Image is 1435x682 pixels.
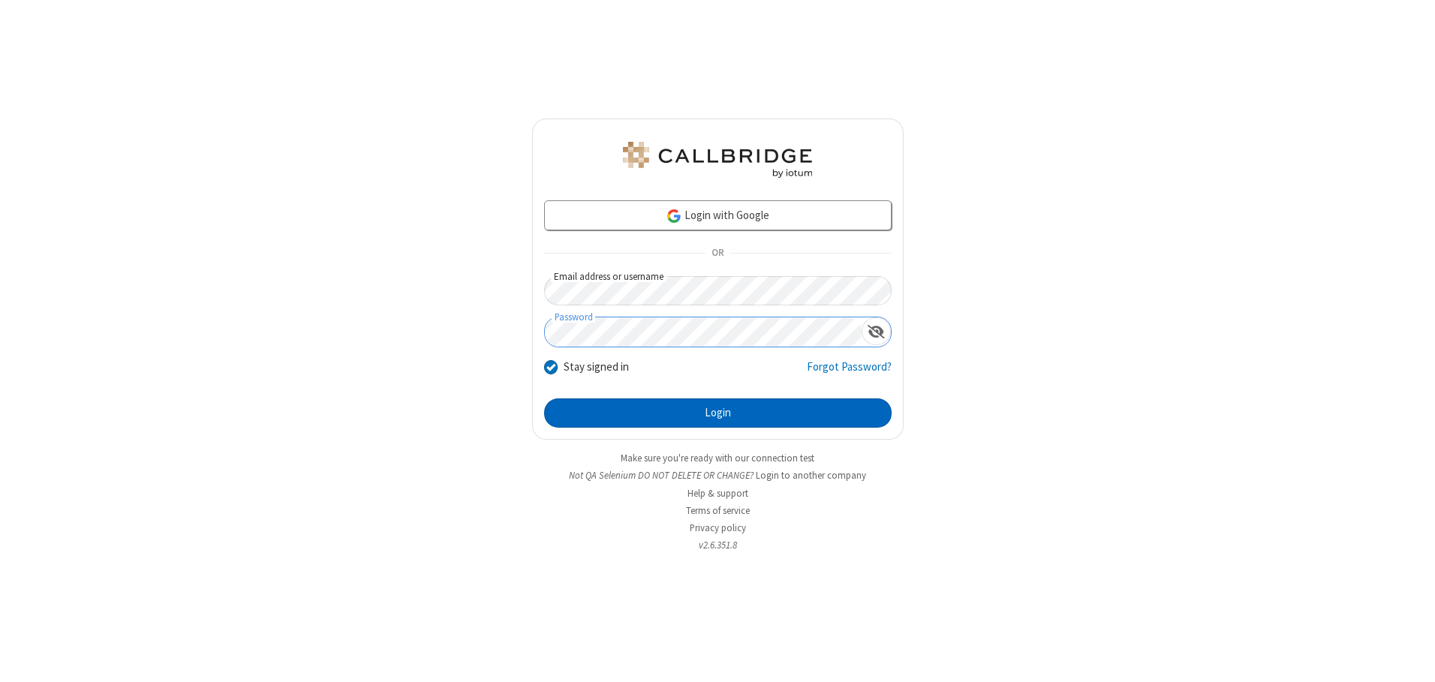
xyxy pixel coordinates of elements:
span: OR [705,243,730,264]
li: Not QA Selenium DO NOT DELETE OR CHANGE? [532,468,904,482]
a: Forgot Password? [807,359,892,387]
button: Login to another company [756,468,866,482]
input: Email address or username [544,276,892,305]
a: Privacy policy [690,521,746,534]
a: Make sure you're ready with our connection test [621,452,814,464]
label: Stay signed in [564,359,629,376]
input: Password [545,317,862,347]
img: google-icon.png [666,208,682,224]
a: Login with Google [544,200,892,230]
li: v2.6.351.8 [532,538,904,552]
a: Terms of service [686,504,750,517]
div: Show password [862,317,891,345]
a: Help & support [687,487,748,500]
button: Login [544,398,892,428]
img: QA Selenium DO NOT DELETE OR CHANGE [620,142,815,178]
